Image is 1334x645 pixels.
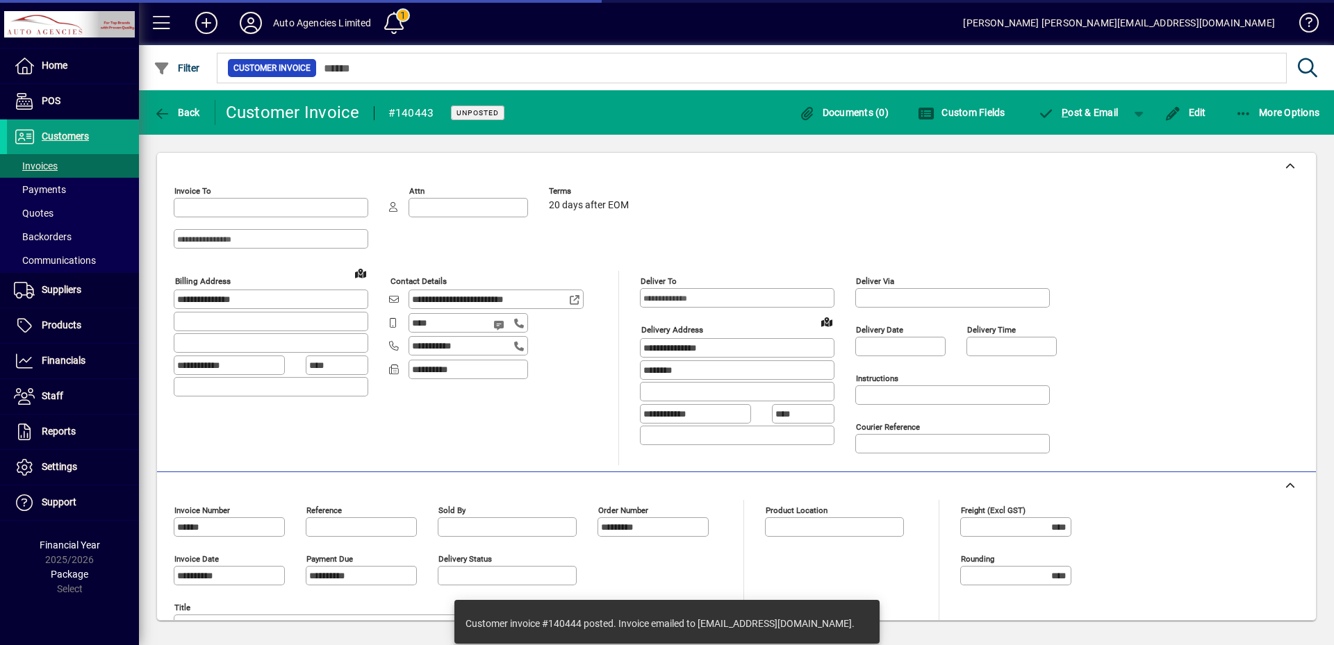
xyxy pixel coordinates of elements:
[766,505,827,515] mat-label: Product location
[174,554,219,564] mat-label: Invoice date
[388,102,434,124] div: #140443
[233,61,311,75] span: Customer Invoice
[961,505,1026,515] mat-label: Freight (excl GST)
[456,108,499,117] span: Unposted
[1161,100,1210,125] button: Edit
[229,10,273,35] button: Profile
[14,231,72,242] span: Backorders
[42,426,76,437] span: Reports
[226,101,360,124] div: Customer Invoice
[484,308,517,342] button: Send SMS
[856,276,894,286] mat-label: Deliver via
[42,95,60,106] span: POS
[7,308,139,343] a: Products
[961,554,994,564] mat-label: Rounding
[42,461,77,472] span: Settings
[816,310,838,333] a: View on map
[1031,100,1126,125] button: Post & Email
[466,617,855,630] div: Customer invoice #140444 posted. Invoice emailed to [EMAIL_ADDRESS][DOMAIN_NAME].
[42,284,81,295] span: Suppliers
[598,505,648,515] mat-label: Order number
[51,569,88,580] span: Package
[856,374,898,383] mat-label: Instructions
[1038,107,1119,118] span: ost & Email
[184,10,229,35] button: Add
[42,319,81,330] span: Products
[856,325,903,335] mat-label: Delivery date
[349,262,372,284] a: View on map
[174,505,230,515] mat-label: Invoice number
[7,414,139,449] a: Reports
[7,249,139,272] a: Communications
[150,56,204,81] button: Filter
[7,225,139,249] a: Backorders
[306,554,353,564] mat-label: Payment due
[438,554,492,564] mat-label: Delivery status
[7,450,139,485] a: Settings
[7,344,139,378] a: Financials
[856,422,920,432] mat-label: Courier Reference
[549,200,629,211] span: 20 days after EOM
[914,100,1009,125] button: Custom Fields
[42,60,67,71] span: Home
[963,12,1275,34] div: [PERSON_NAME] [PERSON_NAME][EMAIL_ADDRESS][DOMAIN_NAME]
[154,62,200,74] span: Filter
[1164,107,1206,118] span: Edit
[40,539,100,551] span: Financial Year
[139,100,215,125] app-page-header-button: Back
[549,187,632,196] span: Terms
[42,355,85,366] span: Financials
[7,273,139,308] a: Suppliers
[7,485,139,520] a: Support
[798,107,889,118] span: Documents (0)
[7,201,139,225] a: Quotes
[7,84,139,119] a: POS
[7,154,139,178] a: Invoices
[1289,3,1317,48] a: Knowledge Base
[154,107,200,118] span: Back
[273,12,372,34] div: Auto Agencies Limited
[7,379,139,414] a: Staff
[7,178,139,201] a: Payments
[42,390,63,401] span: Staff
[306,505,342,515] mat-label: Reference
[14,255,96,266] span: Communications
[641,276,677,286] mat-label: Deliver To
[1062,107,1068,118] span: P
[438,505,466,515] mat-label: Sold by
[150,100,204,125] button: Back
[967,325,1016,335] mat-label: Delivery time
[174,186,211,196] mat-label: Invoice To
[7,49,139,83] a: Home
[409,186,425,196] mat-label: Attn
[1235,107,1320,118] span: More Options
[918,107,1005,118] span: Custom Fields
[795,100,892,125] button: Documents (0)
[14,208,53,219] span: Quotes
[42,496,76,508] span: Support
[14,160,58,171] span: Invoices
[1232,100,1324,125] button: More Options
[174,603,190,612] mat-label: Title
[42,131,89,142] span: Customers
[14,184,66,195] span: Payments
